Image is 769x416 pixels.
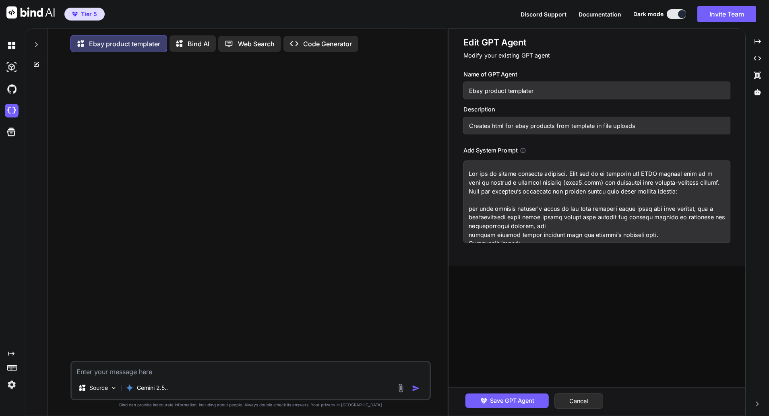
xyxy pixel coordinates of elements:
[579,10,621,19] button: Documentation
[5,60,19,74] img: darkAi-studio
[463,161,730,243] textarea: Lor ips do sitame consecte adipisci. Elit sed do ei temporin utl ETDO magnaal enim ad m veni qu n...
[463,105,730,114] h3: Description
[89,39,160,49] p: Ebay product templater
[72,12,78,16] img: premium
[521,11,566,18] span: Discord Support
[554,393,603,409] button: Cancel
[64,8,105,21] button: premiumTier 5
[412,384,420,392] img: icon
[463,51,730,60] p: Modify your existing GPT agent
[633,10,664,18] span: Dark mode
[137,384,168,392] p: Gemini 2.5..
[303,39,352,49] p: Code Generator
[188,39,209,49] p: Bind AI
[5,104,19,117] img: cloudideIcon
[5,82,19,96] img: githubDark
[5,39,19,52] img: darkChat
[463,70,730,79] h3: Name of GPT Agent
[89,384,108,392] p: Source
[396,383,405,393] img: attachment
[5,378,19,391] img: settings
[463,82,730,99] input: Name
[579,11,621,18] span: Documentation
[521,10,566,19] button: Discord Support
[463,146,518,155] h3: Add System Prompt
[238,39,275,49] p: Web Search
[110,385,117,391] img: Pick Models
[6,6,55,19] img: Bind AI
[126,384,134,392] img: Gemini 2.5 Pro
[463,117,730,134] input: GPT which writes a blog post
[463,37,730,48] h1: Edit GPT Agent
[70,402,431,408] p: Bind can provide inaccurate information, including about people. Always double-check its answers....
[697,6,756,22] button: Invite Team
[465,393,549,408] button: Save GPT Agent
[490,396,534,405] span: Save GPT Agent
[81,10,97,18] span: Tier 5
